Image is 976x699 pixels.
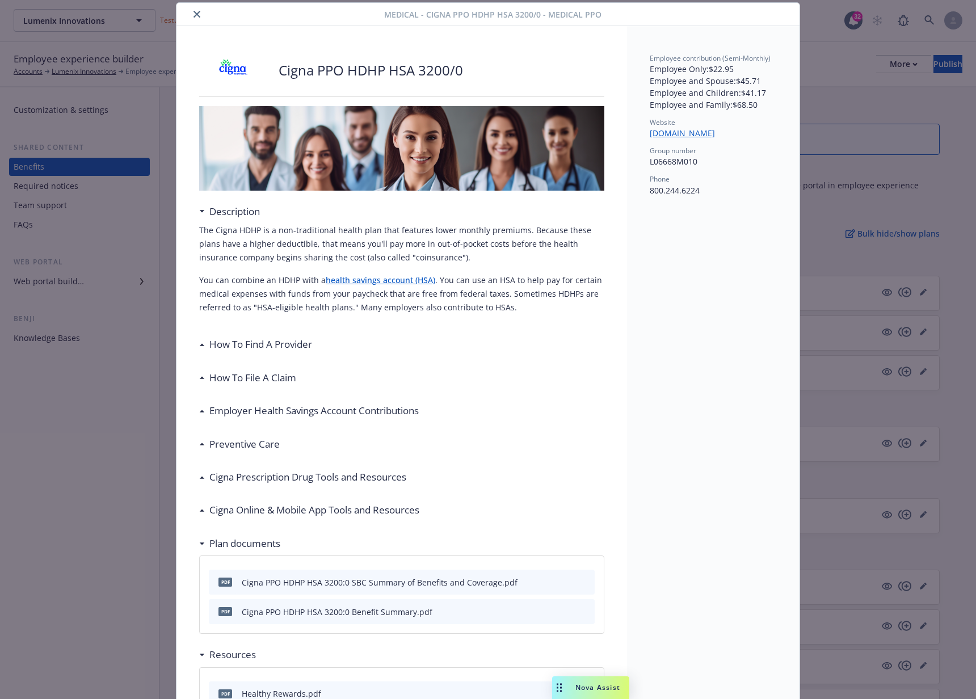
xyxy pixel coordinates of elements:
h3: Plan documents [209,536,280,551]
p: Employee and Children : $41.17 [650,87,777,99]
div: Description [199,204,260,219]
h3: How To Find A Provider [209,337,312,352]
p: Employee and Spouse : $45.71 [650,75,777,87]
span: Website [650,117,675,127]
a: [DOMAIN_NAME] [650,128,724,138]
span: pdf [218,607,232,616]
span: Group number [650,146,696,155]
button: preview file [580,606,590,618]
button: preview file [580,576,590,588]
span: Nova Assist [575,683,620,692]
h3: Cigna Prescription Drug Tools and Resources [209,470,406,485]
button: download file [562,576,571,588]
div: Cigna Prescription Drug Tools and Resources [199,470,406,485]
p: 800.244.6224 [650,184,777,196]
div: How To File A Claim [199,370,296,385]
div: How To Find A Provider [199,337,312,352]
p: Employee and Family : $68.50 [650,99,777,111]
h3: Description [209,204,260,219]
p: L06668M010 [650,155,777,167]
h3: How To File A Claim [209,370,296,385]
h3: Cigna Online & Mobile App Tools and Resources [209,503,419,517]
div: Employer Health Savings Account Contributions [199,403,419,418]
span: pdf [218,689,232,698]
p: Cigna PPO HDHP HSA 3200/0 [279,61,463,80]
button: Nova Assist [552,676,629,699]
div: Cigna PPO HDHP HSA 3200:0 Benefit Summary.pdf [242,606,432,618]
button: close [190,7,204,21]
div: Resources [199,647,256,662]
span: pdf [218,578,232,586]
h3: Preventive Care [209,437,280,452]
div: Drag to move [552,676,566,699]
button: download file [562,606,571,618]
div: Plan documents [199,536,280,551]
h3: Employer Health Savings Account Contributions [209,403,419,418]
p: Employee Only : $22.95 [650,63,777,75]
span: Employee contribution (Semi-Monthly) [650,53,771,63]
h3: Resources [209,647,256,662]
p: You can combine an HDHP with a . You can use an HSA to help pay for certain medical expenses with... [199,273,604,314]
span: Medical - Cigna PPO HDHP HSA 3200/0 - Medical PPO [384,9,601,20]
p: The Cigna HDHP is a non-traditional health plan that features lower monthly premiums. Because the... [199,224,604,264]
img: CIGNA [199,53,267,87]
div: Cigna PPO HDHP HSA 3200:0 SBC Summary of Benefits and Coverage.pdf [242,576,518,588]
div: Cigna Online & Mobile App Tools and Resources [199,503,419,517]
a: health savings account (HSA) [326,275,435,285]
img: banner [199,106,604,191]
div: Preventive Care [199,437,280,452]
span: Phone [650,174,670,184]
